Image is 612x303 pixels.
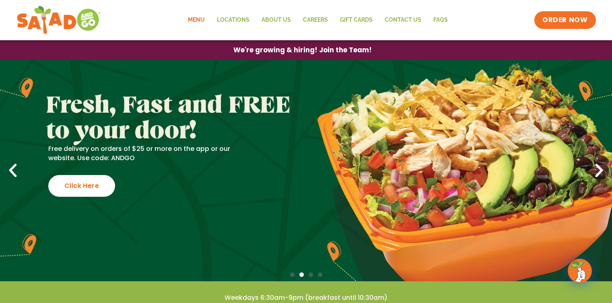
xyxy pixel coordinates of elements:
[48,175,115,197] div: Click Here
[318,272,322,277] span: Go to slide 4
[379,11,427,29] a: Contact Us
[48,144,234,163] p: Free delivery on orders of $25 or more on the app or our website. Use code: ANDGO
[569,260,591,282] img: wpChatIcon
[16,4,101,36] img: new-SAG-logo-768×292
[290,272,295,277] span: Go to slide 1
[299,272,304,277] span: Go to slide 2
[334,11,379,29] a: GIFT CARDS
[309,272,313,277] span: Go to slide 3
[256,11,297,29] a: About Us
[4,162,22,179] div: Previous slide
[297,11,334,29] a: Careers
[182,11,454,29] nav: Menu
[534,11,596,29] a: ORDER NOW
[182,11,211,29] a: Menu
[542,15,587,25] span: ORDER NOW
[221,41,384,60] a: We're growing & hiring! Join the Team!
[427,11,454,29] a: FAQs
[211,11,256,29] a: Locations
[233,47,372,54] span: We're growing & hiring! Join the Team!
[590,162,608,179] div: Next slide
[16,293,596,302] h4: Weekdays 6:30am-9pm (breakfast until 10:30am)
